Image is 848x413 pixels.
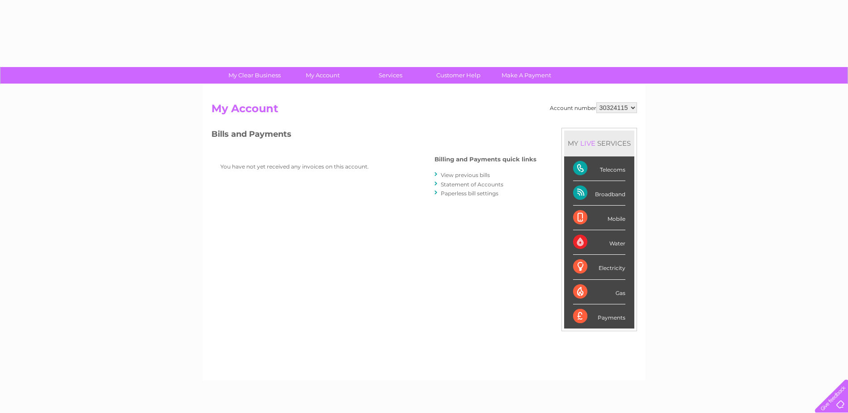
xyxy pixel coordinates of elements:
div: Mobile [573,206,625,230]
a: Statement of Accounts [441,181,503,188]
a: My Account [286,67,359,84]
a: View previous bills [441,172,490,178]
h2: My Account [211,102,637,119]
div: Broadband [573,181,625,206]
a: My Clear Business [218,67,291,84]
div: Payments [573,304,625,329]
a: Paperless bill settings [441,190,498,197]
div: Account number [550,102,637,113]
div: Telecoms [573,156,625,181]
a: Customer Help [422,67,495,84]
div: Electricity [573,255,625,279]
div: Gas [573,280,625,304]
p: You have not yet received any invoices on this account. [220,162,399,171]
a: Services [354,67,427,84]
h3: Bills and Payments [211,128,536,143]
h4: Billing and Payments quick links [435,156,536,163]
a: Make A Payment [489,67,563,84]
div: LIVE [578,139,597,147]
div: Water [573,230,625,255]
div: MY SERVICES [564,131,634,156]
